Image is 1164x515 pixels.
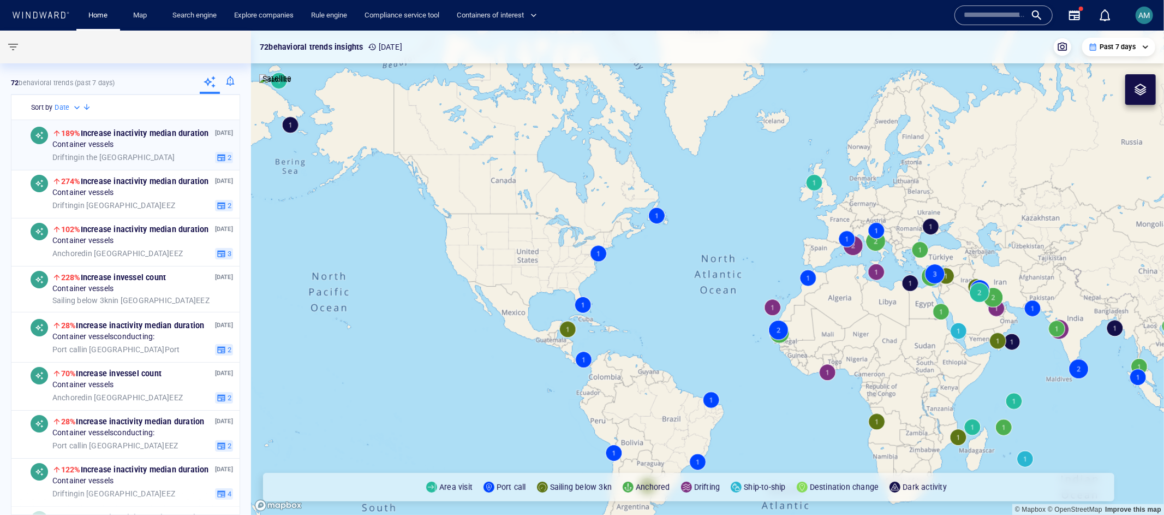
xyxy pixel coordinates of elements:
span: 228% [61,273,81,282]
a: Mapbox logo [254,499,302,512]
span: in [GEOGRAPHIC_DATA] EEZ [52,200,175,210]
button: Map [124,6,159,25]
span: Container vessels [52,236,114,246]
p: Past 7 days [1100,42,1136,52]
span: Sailing below 3kn [52,295,112,304]
p: Satellite [262,72,291,85]
span: 274% [61,177,81,186]
span: in [GEOGRAPHIC_DATA] EEZ [52,489,175,499]
span: Container vessels [52,476,114,486]
p: [DATE] [215,368,233,378]
button: 2 [215,440,233,452]
p: behavioral trends (Past 7 days) [11,78,115,88]
button: Explore companies [230,6,298,25]
button: 4 [215,488,233,500]
span: Container vessels [52,140,114,150]
span: Port call [52,441,81,449]
img: satellite [259,74,291,85]
h6: Date [55,102,69,113]
span: Container vessels conducting: [52,428,155,438]
button: 2 [215,151,233,163]
a: Mapbox [1015,506,1046,513]
span: 2 [226,200,231,210]
span: Drifting [52,200,79,209]
span: Container vessels [52,284,114,294]
span: 2 [226,152,231,162]
div: Past 7 days [1089,42,1149,52]
p: Dark activity [903,481,947,494]
p: Ship-to-ship [744,481,785,494]
span: 189% [61,129,81,138]
p: 72 behavioral trends insights [260,40,363,54]
a: Rule engine [307,6,351,25]
p: [DATE] [215,224,233,234]
span: Increase in activity median duration [61,465,209,474]
p: Port call [497,481,526,494]
span: 28% [61,417,76,426]
span: 3 [226,248,231,258]
button: Containers of interest [452,6,546,25]
span: 2 [226,345,231,354]
span: 2 [226,393,231,402]
button: Home [81,6,116,25]
span: 70% [61,369,76,378]
span: 122% [61,465,81,474]
span: Increase in activity median duration [61,129,209,138]
button: 2 [215,392,233,404]
span: Increase in activity median duration [61,417,205,426]
button: 2 [215,344,233,356]
span: 4 [226,489,231,499]
span: Increase in activity median duration [61,225,209,234]
a: Compliance service tool [360,6,444,25]
span: in [GEOGRAPHIC_DATA] EEZ [52,295,210,305]
span: Increase in vessel count [61,369,162,378]
span: Container vessels conducting: [52,332,155,342]
span: 2 [226,441,231,451]
a: Home [85,6,112,25]
p: Area visit [439,481,473,494]
span: Port call [52,345,81,353]
span: Increase in activity median duration [61,321,205,330]
div: Notification center [1099,9,1112,22]
span: in [GEOGRAPHIC_DATA] EEZ [52,441,178,451]
span: in [GEOGRAPHIC_DATA] EEZ [52,393,183,402]
a: OpenStreetMap [1048,506,1102,513]
h6: Sort by [31,102,52,113]
p: [DATE] [215,416,233,427]
span: Container vessels [52,188,114,198]
p: Sailing below 3kn [550,481,612,494]
button: AM [1133,4,1155,26]
span: AM [1139,11,1150,20]
p: [DATE] [215,176,233,186]
p: [DATE] [215,128,233,138]
a: Map [129,6,155,25]
button: 2 [215,199,233,211]
span: Container vessels [52,380,114,390]
span: 102% [61,225,81,234]
p: Anchored [636,481,670,494]
span: Containers of interest [457,9,537,22]
strong: 72 [11,79,19,87]
p: Destination change [810,481,879,494]
div: Date [55,102,82,113]
p: [DATE] [215,464,233,475]
span: in the [GEOGRAPHIC_DATA] [52,152,175,162]
a: Map feedback [1105,506,1161,513]
span: Drifting [52,152,79,161]
span: Drifting [52,489,79,498]
button: 3 [215,247,233,259]
p: [DATE] [368,40,402,54]
iframe: Chat [1118,466,1156,507]
span: Anchored [52,248,86,257]
span: 28% [61,321,76,330]
p: Drifting [694,481,720,494]
span: Anchored [52,393,86,401]
p: [DATE] [215,272,233,282]
span: in [GEOGRAPHIC_DATA] EEZ [52,248,183,258]
span: in [GEOGRAPHIC_DATA] Port [52,345,180,354]
span: Increase in activity median duration [61,177,209,186]
a: Search engine [168,6,221,25]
